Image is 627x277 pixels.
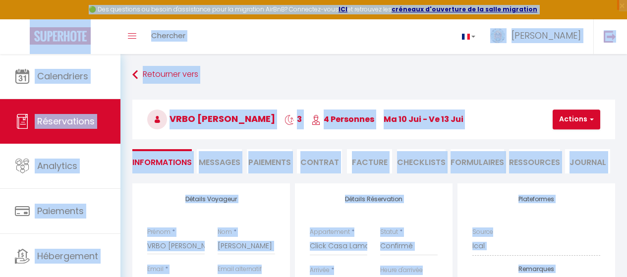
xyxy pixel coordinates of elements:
label: Appartement [310,227,350,237]
label: Arrivée [310,266,330,275]
a: Retourner vers [132,66,615,84]
a: ... [PERSON_NAME] [483,19,593,54]
label: Nom [218,227,232,237]
a: créneaux d'ouverture de la salle migration [392,5,537,13]
label: Prénom [147,227,171,237]
span: Hébergement [37,250,98,262]
li: Contrat [297,149,342,173]
label: Source [472,227,493,237]
img: logout [604,30,616,43]
a: ICI [339,5,347,13]
span: ma 10 Jui - ve 13 Jui [384,113,463,125]
span: 3 [285,113,302,125]
label: Email [147,265,164,274]
span: 4 Personnes [311,113,374,125]
span: Calendriers [37,70,88,82]
button: Ouvrir le widget de chat LiveChat [8,4,38,34]
li: CHECKLISTS [397,149,446,173]
img: Super Booking [30,27,91,45]
a: Chercher [144,19,193,54]
li: Journal [565,149,610,173]
h4: Plateformes [472,196,600,203]
button: Actions [553,110,600,129]
span: VRBO [PERSON_NAME] [147,112,275,125]
label: Heure d'arrivée [380,266,423,275]
img: ... [490,28,505,43]
span: Analytics [37,160,77,172]
span: Paiements [37,205,84,217]
h4: Détails Réservation [310,196,438,203]
h4: Détails Voyageur [147,196,275,203]
h4: Remarques [472,266,600,273]
span: Réservations [37,115,95,127]
li: Informations [132,149,192,173]
span: Chercher [151,30,185,41]
label: Email alternatif [218,265,262,274]
span: [PERSON_NAME] [512,29,581,42]
label: Statut [380,227,398,237]
li: Facture [347,149,392,173]
li: FORMULAIRES [451,149,504,173]
li: Paiements [247,149,292,173]
li: Ressources [509,149,560,173]
span: Messages [199,157,240,168]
